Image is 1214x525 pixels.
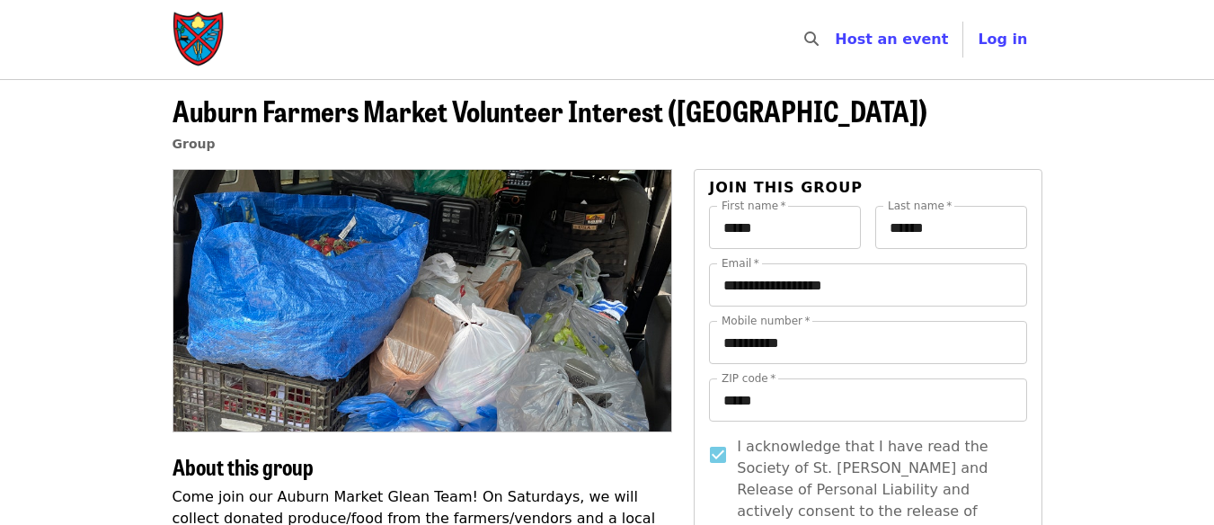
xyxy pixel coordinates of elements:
[173,137,216,151] a: Group
[173,450,314,482] span: About this group
[722,316,810,326] label: Mobile number
[835,31,948,48] a: Host an event
[978,31,1027,48] span: Log in
[722,258,759,269] label: Email
[173,170,672,431] img: Auburn Farmers Market Volunteer Interest (Lee County) organized by Society of St. Andrew
[709,206,861,249] input: First name
[173,11,226,68] img: Society of St. Andrew - Home
[709,378,1026,422] input: ZIP code
[709,263,1026,307] input: Email
[888,200,952,211] label: Last name
[709,179,863,196] span: Join this group
[963,22,1041,58] button: Log in
[875,206,1027,249] input: Last name
[722,373,775,384] label: ZIP code
[709,321,1026,364] input: Mobile number
[829,18,844,61] input: Search
[722,200,786,211] label: First name
[173,89,927,131] span: Auburn Farmers Market Volunteer Interest ([GEOGRAPHIC_DATA])
[804,31,819,48] i: search icon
